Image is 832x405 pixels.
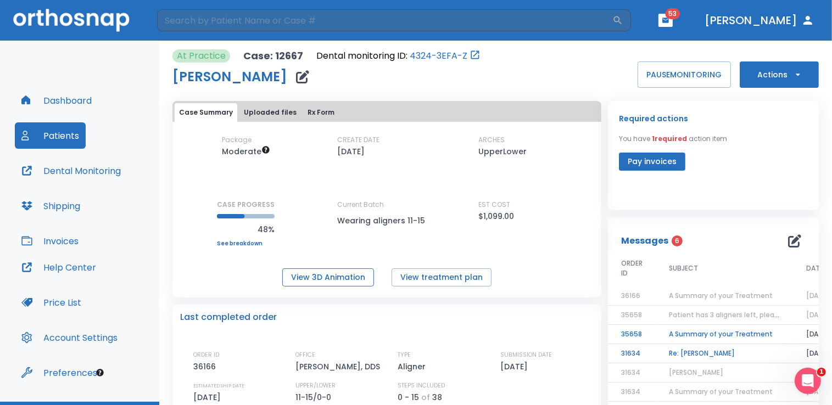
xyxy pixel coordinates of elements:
[193,360,220,373] p: 36166
[15,324,124,351] button: Account Settings
[15,228,85,254] button: Invoices
[621,291,640,300] span: 36166
[193,381,244,391] p: ESTIMATED SHIP DATE
[175,103,237,122] button: Case Summary
[672,235,683,246] span: 6
[282,268,374,286] button: View 3D Animation
[398,391,419,404] p: 0 - 15
[15,122,86,149] button: Patients
[740,61,819,88] button: Actions
[795,368,821,394] iframe: Intercom live chat
[15,157,127,184] button: Dental Monitoring
[817,368,826,376] span: 1
[478,210,514,223] p: $1,099.00
[608,344,656,363] td: 31634
[478,135,505,145] p: ARCHES
[621,368,640,377] span: 31634
[15,193,87,219] button: Shipping
[656,325,793,344] td: A Summary of your Treatment
[608,325,656,344] td: 35658
[619,153,685,171] button: Pay invoices
[295,350,315,360] p: OFFICE
[638,61,731,88] button: PAUSEMONITORING
[621,310,642,319] span: 35658
[337,135,379,145] p: CREATE DATE
[398,360,429,373] p: Aligner
[806,291,830,300] span: [DATE]
[15,289,88,316] button: Price List
[478,145,527,158] p: UpperLower
[13,9,130,31] img: Orthosnap
[337,214,436,227] p: Wearing aligners 11-15
[180,311,277,324] p: Last completed order
[669,263,698,273] span: SUBJECT
[806,310,830,319] span: [DATE]
[337,145,365,158] p: [DATE]
[621,234,668,248] p: Messages
[410,49,467,63] a: 4324-3EFA-Z
[432,391,442,404] p: 38
[295,381,336,391] p: UPPER/LOWER
[295,391,335,404] p: 11-15/0-0
[193,391,225,404] p: [DATE]
[806,263,823,273] span: DATE
[669,368,723,377] span: [PERSON_NAME]
[217,223,275,236] p: 48%
[337,200,436,210] p: Current Batch
[700,10,819,30] button: [PERSON_NAME]
[157,9,612,31] input: Search by Patient Name or Case #
[15,359,104,386] button: Preferences
[177,49,226,63] p: At Practice
[392,268,492,286] button: View treatment plan
[316,49,407,63] p: Dental monitoring ID:
[95,368,105,378] div: Tooltip anchor
[316,49,481,63] div: Open patient in dental monitoring portal
[295,360,384,373] p: [PERSON_NAME], DDS
[669,387,773,396] span: A Summary of your Treatment
[421,391,430,404] p: of
[619,112,688,125] p: Required actions
[669,291,773,300] span: A Summary of your Treatment
[217,200,275,210] p: CASE PROGRESS
[500,360,532,373] p: [DATE]
[619,134,727,144] p: You have action item
[193,350,219,360] p: ORDER ID
[222,135,252,145] p: Package
[652,134,687,143] span: 1 required
[217,240,275,247] a: See breakdown
[621,387,640,396] span: 31634
[398,381,445,391] p: STEPS INCLUDED
[478,200,510,210] p: EST COST
[175,103,599,122] div: tabs
[303,103,339,122] button: Rx Form
[656,344,793,363] td: Re: [PERSON_NAME]
[500,350,552,360] p: SUBMISSION DATE
[172,70,287,83] h1: [PERSON_NAME]
[621,258,643,278] span: ORDER ID
[222,146,270,157] span: Up to 20 Steps (40 aligners)
[243,49,303,63] p: Case: 12667
[239,103,301,122] button: Uploaded files
[398,350,411,360] p: TYPE
[15,87,98,114] button: Dashboard
[15,254,103,280] button: Help Center
[666,8,680,19] span: 53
